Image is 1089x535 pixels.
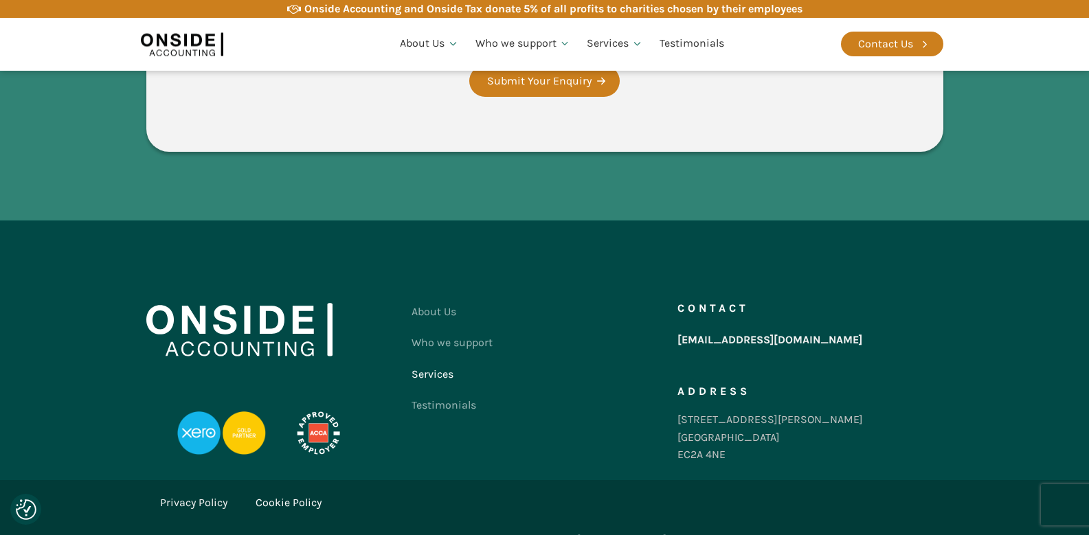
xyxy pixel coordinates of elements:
[841,32,943,56] a: Contact Us
[579,21,651,67] a: Services
[677,328,862,352] a: [EMAIL_ADDRESS][DOMAIN_NAME]
[16,499,36,520] img: Revisit consent button
[412,327,493,358] a: Who we support
[677,303,749,314] h5: Contact
[651,21,732,67] a: Testimonials
[107,2,129,24] div: Create a Quoteshot
[412,296,493,328] a: About Us
[467,21,579,67] a: Who we support
[141,28,223,60] img: Onside Accounting
[256,494,322,512] a: Cookie Policy
[858,35,913,53] div: Contact Us
[677,411,863,464] div: [STREET_ADDRESS][PERSON_NAME] [GEOGRAPHIC_DATA] EC2A 4NE
[280,411,357,455] img: APPROVED-EMPLOYER-PROFESSIONAL-DEVELOPMENT-REVERSED_LOGO
[5,5,21,21] div: pink
[67,5,83,21] div: blue
[46,5,63,21] div: green
[160,494,227,512] a: Privacy Policy
[677,386,750,397] h5: Address
[392,21,467,67] a: About Us
[16,499,36,520] button: Consent Preferences
[25,5,42,21] div: yellow
[412,389,493,421] a: Testimonials
[146,303,333,356] img: Onside Accounting
[129,2,151,24] div: Share on X
[469,65,620,97] button: Submit Your Enquiry
[85,2,107,24] div: Add a Note
[412,358,493,390] a: Services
